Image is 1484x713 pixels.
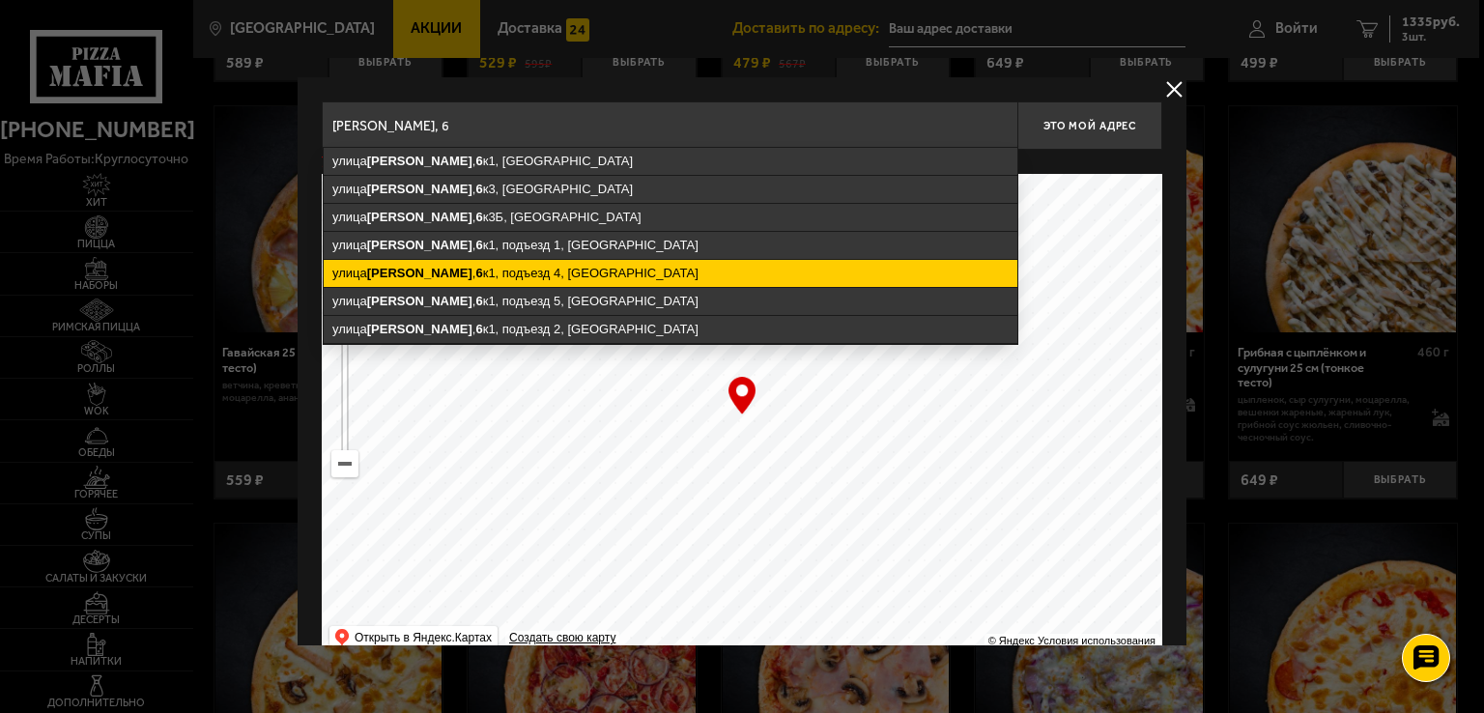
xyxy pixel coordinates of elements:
ymaps: 6 [475,266,482,280]
span: Это мой адрес [1043,120,1136,132]
a: Создать свою карту [505,631,619,645]
ymaps: [PERSON_NAME] [367,210,472,224]
button: Это мой адрес [1017,101,1162,150]
ymaps: улица , к1, [GEOGRAPHIC_DATA] [324,148,1017,175]
ymaps: [PERSON_NAME] [367,154,472,168]
ymaps: улица , к3Б, [GEOGRAPHIC_DATA] [324,204,1017,231]
ymaps: 6 [475,154,482,168]
ymaps: [PERSON_NAME] [367,238,472,252]
ymaps: [PERSON_NAME] [367,294,472,308]
ymaps: 6 [475,322,482,336]
ymaps: © Яндекс [988,635,1035,646]
a: Условия использования [1038,635,1156,646]
input: Введите адрес доставки [322,101,1017,150]
ymaps: 6 [475,210,482,224]
ymaps: улица , к1, подъезд 5, [GEOGRAPHIC_DATA] [324,288,1017,315]
ymaps: [PERSON_NAME] [367,182,472,196]
ymaps: 6 [475,238,482,252]
ymaps: [PERSON_NAME] [367,322,472,336]
button: delivery type [1162,77,1186,101]
ymaps: [PERSON_NAME] [367,266,472,280]
p: Укажите дом на карте или в поле ввода [322,155,594,170]
ymaps: Открыть в Яндекс.Картах [329,626,498,649]
ymaps: улица , к1, подъезд 1, [GEOGRAPHIC_DATA] [324,232,1017,259]
ymaps: 6 [475,182,482,196]
ymaps: улица , к1, подъезд 2, [GEOGRAPHIC_DATA] [324,316,1017,343]
ymaps: улица , к3, [GEOGRAPHIC_DATA] [324,176,1017,203]
ymaps: 6 [475,294,482,308]
ymaps: Открыть в Яндекс.Картах [355,626,492,649]
ymaps: улица , к1, подъезд 4, [GEOGRAPHIC_DATA] [324,260,1017,287]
